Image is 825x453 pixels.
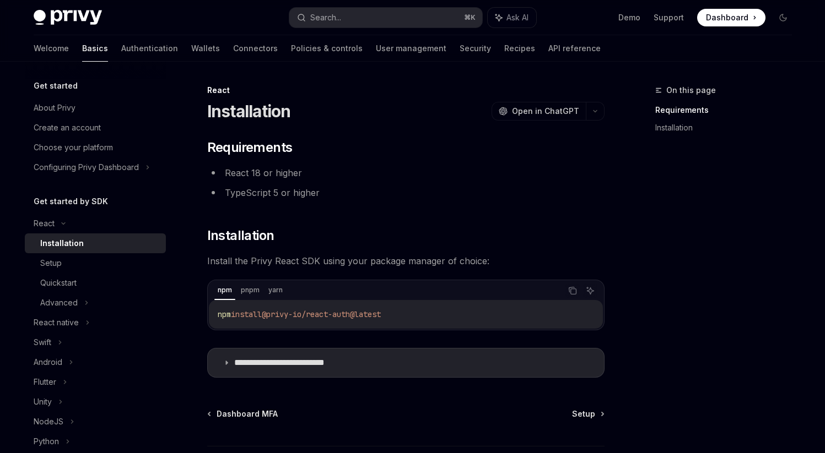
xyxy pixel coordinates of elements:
[506,12,529,23] span: Ask AI
[34,395,52,408] div: Unity
[655,101,801,119] a: Requirements
[697,9,765,26] a: Dashboard
[618,12,640,23] a: Demo
[25,273,166,293] a: Quickstart
[207,165,605,181] li: React 18 or higher
[25,98,166,118] a: About Privy
[40,237,84,250] div: Installation
[504,35,535,62] a: Recipes
[40,296,78,309] div: Advanced
[488,8,536,28] button: Ask AI
[25,253,166,273] a: Setup
[231,309,262,319] span: install
[34,316,79,329] div: React native
[34,375,56,389] div: Flutter
[34,121,101,134] div: Create an account
[25,138,166,157] a: Choose your platform
[207,185,605,200] li: TypeScript 5 or higher
[34,435,59,448] div: Python
[34,336,51,349] div: Swift
[512,106,579,117] span: Open in ChatGPT
[654,12,684,23] a: Support
[310,11,341,24] div: Search...
[34,217,55,230] div: React
[25,233,166,253] a: Installation
[208,408,278,419] a: Dashboard MFA
[34,415,63,428] div: NodeJS
[207,227,274,244] span: Installation
[774,9,792,26] button: Toggle dark mode
[214,283,235,297] div: npm
[34,101,76,114] div: About Privy
[666,84,716,97] span: On this page
[207,253,605,269] span: Install the Privy React SDK using your package manager of choice:
[572,408,595,419] span: Setup
[291,35,363,62] a: Policies & controls
[34,141,113,154] div: Choose your platform
[289,8,482,28] button: Search...⌘K
[25,118,166,138] a: Create an account
[191,35,220,62] a: Wallets
[207,101,291,121] h1: Installation
[217,408,278,419] span: Dashboard MFA
[82,35,108,62] a: Basics
[376,35,446,62] a: User management
[40,256,62,270] div: Setup
[238,283,263,297] div: pnpm
[40,276,77,290] div: Quickstart
[34,195,108,208] h5: Get started by SDK
[464,13,476,22] span: ⌘ K
[565,283,580,298] button: Copy the contents from the code block
[233,35,278,62] a: Connectors
[706,12,748,23] span: Dashboard
[572,408,603,419] a: Setup
[548,35,601,62] a: API reference
[262,309,381,319] span: @privy-io/react-auth@latest
[34,10,102,25] img: dark logo
[218,309,231,319] span: npm
[34,161,139,174] div: Configuring Privy Dashboard
[34,79,78,92] h5: Get started
[34,356,62,369] div: Android
[655,119,801,137] a: Installation
[460,35,491,62] a: Security
[265,283,286,297] div: yarn
[492,102,586,121] button: Open in ChatGPT
[207,139,293,156] span: Requirements
[121,35,178,62] a: Authentication
[207,85,605,96] div: React
[583,283,597,298] button: Ask AI
[34,35,69,62] a: Welcome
